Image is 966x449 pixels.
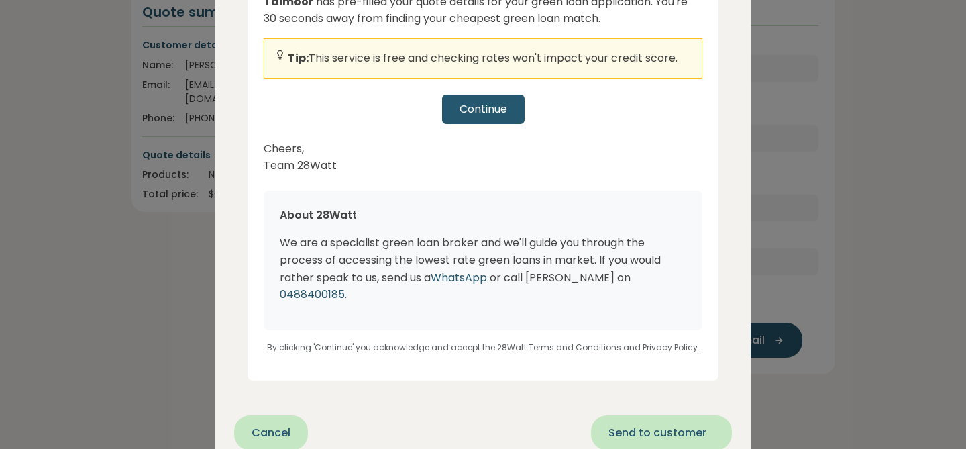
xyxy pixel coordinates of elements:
[288,50,678,67] p: This service is free and checking rates won't impact your credit score.
[280,234,686,303] p: We are a specialist green loan broker and we'll guide you through the process of accessing the lo...
[288,50,309,66] strong: Tip:
[431,270,487,285] span: WhatsApp
[252,425,290,441] span: Cancel
[280,207,357,223] span: About 28Watt
[264,140,702,174] p: Cheers, Team 28Watt
[608,425,706,441] span: Send to customer
[280,287,345,302] span: 0488400185
[264,330,702,354] p: By clicking 'Continue' you acknowledge and accept the 28Watt Terms and Conditions and Privacy Pol...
